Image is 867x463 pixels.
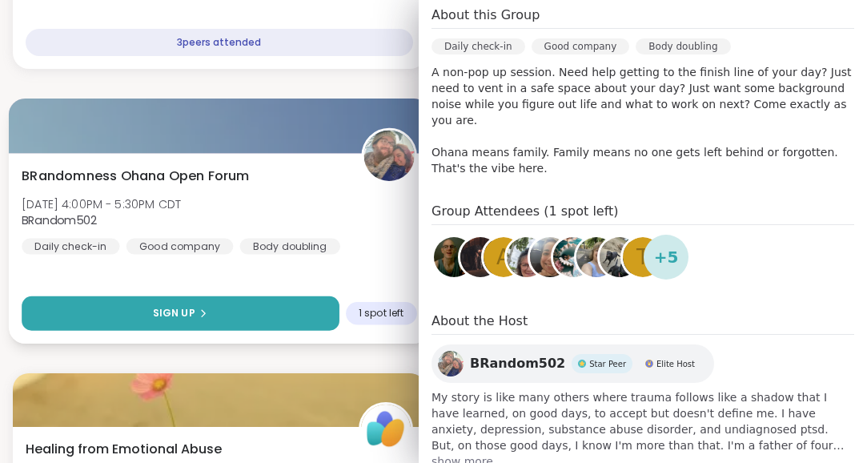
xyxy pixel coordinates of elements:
[481,235,526,280] a: A
[532,38,630,54] div: Good company
[22,167,250,186] span: BRandomness Ohana Open Forum
[153,306,195,320] span: Sign Up
[438,351,464,376] img: BRandom502
[460,237,500,277] img: lyssa
[431,312,854,335] h4: About the Host
[22,238,119,254] div: Daily check-in
[434,237,474,277] img: bookstar
[458,235,503,280] a: lyssa
[578,360,586,368] img: Star Peer
[507,237,547,277] img: laurareidwitt
[26,440,222,459] span: Healing from Emotional Abuse
[645,360,653,368] img: Elite Host
[496,242,511,273] span: A
[551,235,596,280] a: Lisa318
[470,354,565,373] span: BRandom502
[431,38,525,54] div: Daily check-in
[504,235,549,280] a: laurareidwitt
[530,237,570,277] img: Monica2025
[240,238,340,254] div: Body doubling
[574,235,619,280] a: LynnLG
[22,195,181,211] span: [DATE] 4:00PM - 5:30PM CDT
[553,237,593,277] img: Lisa318
[600,237,640,277] img: Amie89
[431,202,854,225] h4: Group Attendees (1 spot left)
[126,238,234,254] div: Good company
[361,405,411,454] img: ShareWell
[620,235,665,280] a: t
[576,237,616,277] img: LynnLG
[26,29,413,56] div: 3 peers attended
[654,245,679,269] span: + 5
[431,344,714,383] a: BRandom502BRandom502Star PeerStar PeerElite HostElite Host
[22,212,97,228] b: BRandom502
[589,358,626,370] span: Star Peer
[431,6,540,25] h4: About this Group
[431,235,476,280] a: bookstar
[597,235,642,280] a: Amie89
[528,235,572,280] a: Monica2025
[656,358,695,370] span: Elite Host
[363,131,414,181] img: BRandom502
[636,242,649,273] span: t
[431,64,854,176] p: A non-pop up session. Need help getting to the finish line of your day? Just need to vent in a sa...
[22,296,339,331] button: Sign Up
[636,38,730,54] div: Body doubling
[359,307,403,320] span: 1 spot left
[431,389,854,453] span: My story is like many others where trauma follows like a shadow that I have learned, on good days...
